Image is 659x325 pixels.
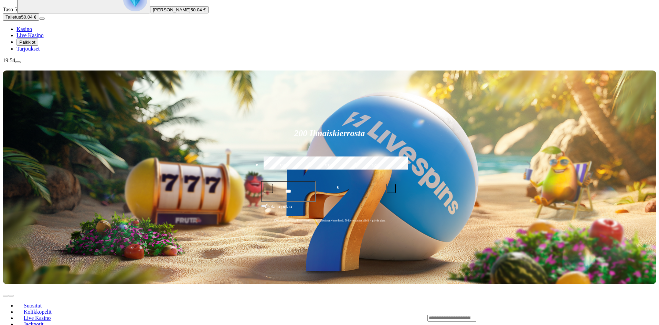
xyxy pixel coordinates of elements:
button: minus icon [264,184,273,193]
a: Kolikkopelit [17,306,59,317]
button: Talleta ja pelaa [261,203,398,216]
label: €150 [308,155,351,175]
a: Live Kasino [17,313,58,323]
span: Live Kasino [21,315,54,321]
button: plus icon [386,184,396,193]
input: Search [427,315,476,322]
span: Kolikkopelit [21,309,54,315]
label: €250 [354,155,397,175]
button: next slide [8,295,14,297]
a: Tarjoukset [17,46,40,52]
span: [PERSON_NAME] [153,7,191,12]
button: [PERSON_NAME]50.04 € [150,6,209,13]
span: Taso 5 [3,7,17,12]
span: € [266,203,268,207]
label: €50 [262,155,305,175]
button: Palkkiot [17,39,38,46]
button: menu [39,18,45,20]
a: Suositut [17,300,49,311]
a: Kasino [17,26,32,32]
span: 50.04 € [21,14,36,20]
button: prev slide [3,295,8,297]
span: Talleta ja pelaa [263,203,292,216]
span: 19:54 [3,57,15,63]
span: Talletus [6,14,21,20]
span: € [337,184,339,191]
span: Suositut [21,303,44,308]
span: Palkkiot [19,40,35,45]
button: Talletusplus icon50.04 € [3,13,39,21]
nav: Main menu [3,26,656,52]
span: 50.04 € [191,7,206,12]
a: Live Kasino [17,32,44,38]
button: menu [15,61,21,63]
